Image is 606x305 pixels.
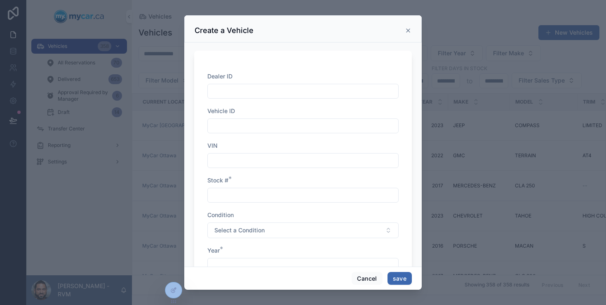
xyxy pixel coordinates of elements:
button: Cancel [352,272,382,285]
button: Select Button [207,222,399,238]
span: Year [207,247,220,254]
span: Stock # [207,177,228,184]
h3: Create a Vehicle [195,26,254,35]
span: VIN [207,142,218,149]
span: Condition [207,211,234,218]
span: Vehicle ID [207,107,235,114]
span: Dealer ID [207,73,233,80]
button: save [388,272,412,285]
span: Select a Condition [214,226,265,234]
